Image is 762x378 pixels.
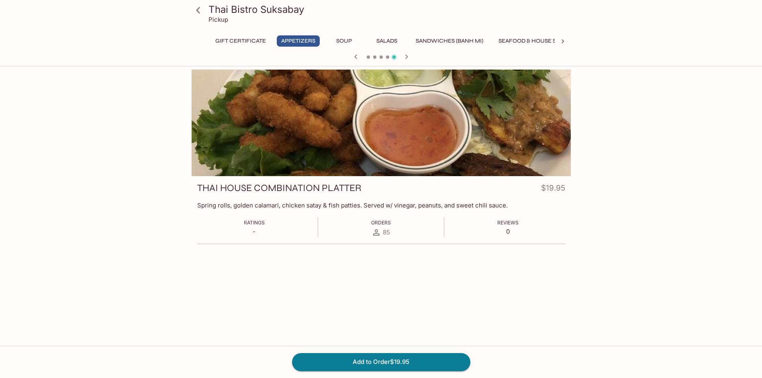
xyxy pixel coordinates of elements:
h3: THAI HOUSE COMBINATION PLATTER [197,182,361,194]
button: Salads [369,35,405,47]
span: Ratings [244,220,265,226]
p: 0 [497,228,519,235]
button: Add to Order$19.95 [292,353,470,371]
p: - [244,228,265,235]
button: Seafood & House Specials [494,35,584,47]
button: Soup [326,35,362,47]
p: Pickup [208,16,228,23]
button: Sandwiches (Banh Mi) [411,35,488,47]
span: 85 [383,228,390,236]
h3: Thai Bistro Suksabay [208,3,568,16]
span: Reviews [497,220,519,226]
button: Appetizers [277,35,320,47]
span: Orders [371,220,391,226]
button: Gift Certificate [211,35,270,47]
div: THAI HOUSE COMBINATION PLATTER [192,70,571,176]
h4: $19.95 [541,182,565,197]
p: Spring rolls, golden calamari, chicken satay & fish patties. Served w/ vinegar, peanuts, and swee... [197,201,565,209]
